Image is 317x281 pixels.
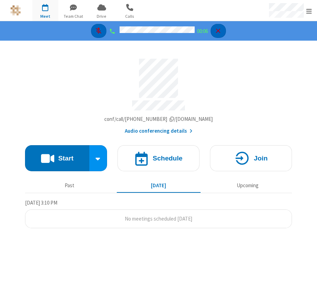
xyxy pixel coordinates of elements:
[104,115,213,123] button: Copy my meeting room linkCopy my meeting room link
[125,215,192,222] span: No meetings scheduled [DATE]
[153,155,182,162] h4: Schedule
[254,155,268,162] h4: Join
[211,24,226,38] button: Hangup
[117,145,200,171] button: Schedule
[25,199,57,206] span: [DATE] 3:10 PM
[125,127,193,135] button: Audio conferencing details
[117,13,143,19] span: Calls
[206,179,290,192] button: Upcoming
[89,145,107,171] div: Start conference options
[89,13,115,19] span: Drive
[210,145,292,171] button: Join
[32,13,58,19] span: Meet
[25,198,292,228] section: Today's Meetings
[117,179,201,192] button: [DATE]
[25,53,292,135] section: Account details
[28,179,112,192] button: Past
[58,155,73,162] h4: Start
[25,145,89,171] button: Start
[10,5,21,16] img: iotum.​ucaas.​tech
[60,13,87,19] span: Team Chat
[120,26,195,33] span: Caller ID "REX YIK KWAN CH" (16479949318)
[109,27,117,35] div: Connected / Registered
[197,28,208,34] span: 00:06
[91,24,226,38] nav: controls
[104,116,213,122] span: Copy my meeting room link
[91,24,107,38] button: Unmute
